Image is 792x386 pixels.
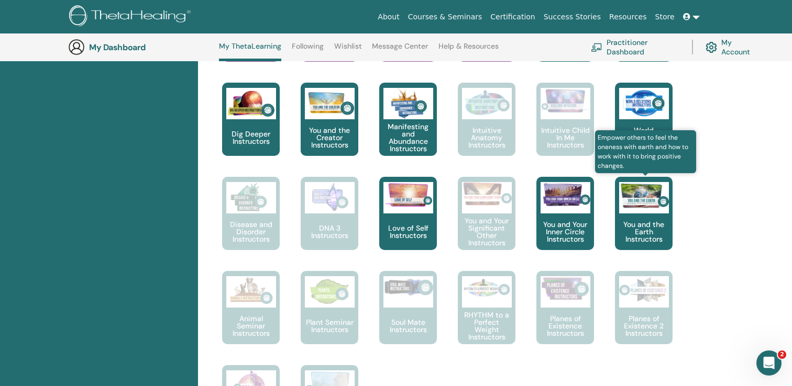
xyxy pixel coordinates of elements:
[486,7,539,27] a: Certification
[226,182,276,213] img: Disease and Disorder Instructors
[334,42,362,59] a: Wishlist
[458,217,515,246] p: You and Your Significant Other Instructors
[651,7,679,27] a: Store
[379,224,437,239] p: Love of Self Instructors
[379,83,437,177] a: Manifesting and Abundance Instructors Manifesting and Abundance Instructors
[541,276,590,302] img: Planes of Existence Instructors
[301,83,358,177] a: You and the Creator Instructors You and the Creator Instructors
[541,182,590,207] img: You and Your Inner Circle Instructors
[68,39,85,55] img: generic-user-icon.jpg
[305,276,355,308] img: Plant Seminar Instructors
[619,88,669,119] img: World Relations Instructors
[89,42,194,52] h3: My Dashboard
[536,221,594,243] p: You and Your Inner Circle Instructors
[595,130,696,173] span: Empower others to feel the oneness with earth and how to work with it to bring positive changes.
[301,127,358,149] p: You and the Creator Instructors
[222,83,280,177] a: Dig Deeper Instructors Dig Deeper Instructors
[615,271,673,365] a: Planes of Existence 2 Instructors Planes of Existence 2 Instructors
[591,36,679,59] a: Practitioner Dashboard
[615,83,673,177] a: World Relations Instructors World Relations Instructors
[458,127,515,149] p: Intuitive Anatomy Instructors
[438,42,499,59] a: Help & Resources
[619,276,669,304] img: Planes of Existence 2 Instructors
[383,276,433,298] img: Soul Mate Instructors
[615,315,673,337] p: Planes of Existence 2 Instructors
[458,83,515,177] a: Intuitive Anatomy Instructors Intuitive Anatomy Instructors
[222,271,280,365] a: Animal Seminar Instructors Animal Seminar Instructors
[778,350,786,359] span: 2
[756,350,782,376] iframe: Intercom live chat
[404,7,487,27] a: Courses & Seminars
[305,182,355,213] img: DNA 3 Instructors
[591,43,602,51] img: chalkboard-teacher.svg
[372,42,428,59] a: Message Center
[462,88,512,119] img: Intuitive Anatomy Instructors
[219,42,281,61] a: My ThetaLearning
[615,177,673,271] a: Empower others to feel the oneness with earth and how to work with it to bring positive changes. ...
[301,224,358,239] p: DNA 3 Instructors
[540,7,605,27] a: Success Stories
[619,182,669,209] img: You and the Earth Instructors
[379,271,437,365] a: Soul Mate Instructors Soul Mate Instructors
[305,88,355,119] img: You and the Creator Instructors
[373,7,403,27] a: About
[383,182,433,208] img: Love of Self Instructors
[379,319,437,333] p: Soul Mate Instructors
[458,311,515,340] p: RHYTHM to a Perfect Weight Instructors
[226,276,276,308] img: Animal Seminar Instructors
[706,39,717,55] img: cog.svg
[536,177,594,271] a: You and Your Inner Circle Instructors You and Your Inner Circle Instructors
[615,127,673,149] p: World Relations Instructors
[536,315,594,337] p: Planes of Existence Instructors
[379,177,437,271] a: Love of Self Instructors Love of Self Instructors
[458,271,515,365] a: RHYTHM to a Perfect Weight Instructors RHYTHM to a Perfect Weight Instructors
[536,83,594,177] a: Intuitive Child In Me Instructors Intuitive Child In Me Instructors
[462,182,512,206] img: You and Your Significant Other Instructors
[706,36,758,59] a: My Account
[383,88,433,119] img: Manifesting and Abundance Instructors
[379,123,437,152] p: Manifesting and Abundance Instructors
[69,5,194,29] img: logo.png
[222,177,280,271] a: Disease and Disorder Instructors Disease and Disorder Instructors
[536,127,594,149] p: Intuitive Child In Me Instructors
[301,271,358,365] a: Plant Seminar Instructors Plant Seminar Instructors
[226,88,276,119] img: Dig Deeper Instructors
[292,42,324,59] a: Following
[615,221,673,243] p: You and the Earth Instructors
[458,177,515,271] a: You and Your Significant Other Instructors You and Your Significant Other Instructors
[222,315,280,337] p: Animal Seminar Instructors
[301,177,358,271] a: DNA 3 Instructors DNA 3 Instructors
[301,319,358,333] p: Plant Seminar Instructors
[541,88,590,113] img: Intuitive Child In Me Instructors
[462,276,512,301] img: RHYTHM to a Perfect Weight Instructors
[605,7,651,27] a: Resources
[536,271,594,365] a: Planes of Existence Instructors Planes of Existence Instructors
[222,130,280,145] p: Dig Deeper Instructors
[222,221,280,243] p: Disease and Disorder Instructors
